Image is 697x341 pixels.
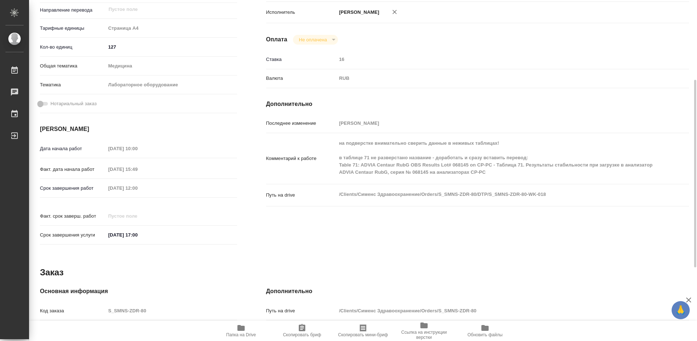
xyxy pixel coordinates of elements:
textarea: /Clients/Сименс Здравоохранение/Orders/S_SMNS-ZDR-80/DTP/S_SMNS-ZDR-80-WK-018 [337,188,654,201]
span: Папка на Drive [226,332,256,337]
h4: [PERSON_NAME] [40,125,237,133]
p: Общая тематика [40,62,106,70]
h2: Заказ [40,267,64,278]
input: Пустое поле [337,54,654,65]
div: Не оплачена [293,35,338,45]
input: Пустое поле [106,211,169,221]
input: Пустое поле [106,143,169,154]
p: Ставка [266,56,337,63]
div: Лабораторное оборудование [106,79,237,91]
span: Скопировать бриф [283,332,321,337]
span: Скопировать мини-бриф [338,332,388,337]
p: Путь на drive [266,307,337,315]
p: [PERSON_NAME] [337,9,379,16]
h4: Основная информация [40,287,237,296]
div: Страница А4 [106,22,237,34]
p: Тарифные единицы [40,25,106,32]
button: Ссылка на инструкции верстки [394,321,455,341]
span: Обновить файлы [468,332,503,337]
p: Срок завершения работ [40,185,106,192]
input: Пустое поле [106,305,237,316]
div: Медицина [106,60,237,72]
span: 🙏 [674,303,687,318]
span: Ссылка на инструкции верстки [398,330,450,340]
p: Путь на drive [266,192,337,199]
button: Скопировать мини-бриф [333,321,394,341]
p: Исполнитель [266,9,337,16]
p: Кол-во единиц [40,44,106,51]
input: Пустое поле [337,118,654,128]
span: Нотариальный заказ [50,100,97,107]
div: RUB [337,72,654,85]
h4: Дополнительно [266,100,689,108]
p: Код заказа [40,307,106,315]
h4: Оплата [266,35,288,44]
h4: Дополнительно [266,287,689,296]
p: Факт. дата начала работ [40,166,106,173]
input: ✎ Введи что-нибудь [106,42,237,52]
input: Пустое поле [337,305,654,316]
button: Не оплачена [297,37,329,43]
p: Комментарий к работе [266,155,337,162]
p: Направление перевода [40,7,106,14]
p: Валюта [266,75,337,82]
p: Факт. срок заверш. работ [40,213,106,220]
input: Пустое поле [108,5,220,14]
button: Скопировать бриф [272,321,333,341]
p: Дата начала работ [40,145,106,152]
p: Тематика [40,81,106,89]
textarea: на подверстке внимательно сверить данные в неживых таблицах! в таблице 71 не разверстано название... [337,137,654,178]
input: Пустое поле [106,164,169,174]
button: Удалить исполнителя [387,4,403,20]
button: 🙏 [672,301,690,319]
p: Последнее изменение [266,120,337,127]
input: ✎ Введи что-нибудь [106,230,169,240]
p: Срок завершения услуги [40,231,106,239]
input: Пустое поле [106,183,169,193]
button: Обновить файлы [455,321,515,341]
button: Папка на Drive [211,321,272,341]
